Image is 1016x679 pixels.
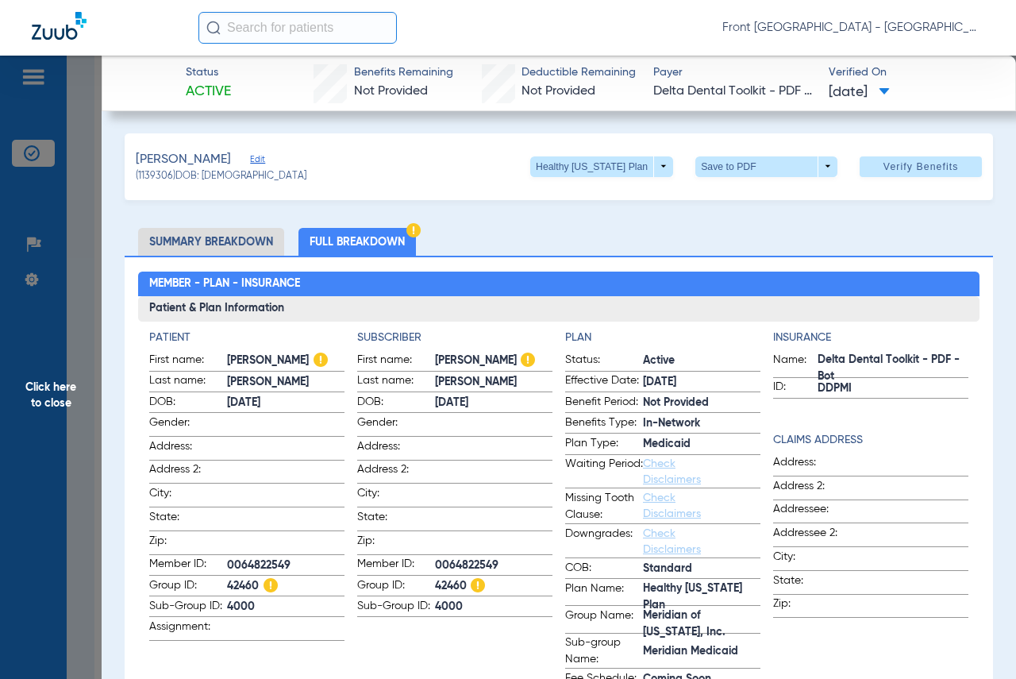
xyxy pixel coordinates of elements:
[227,578,344,595] span: 42460
[773,432,968,449] h4: Claims Address
[149,352,227,371] span: First name:
[883,160,959,173] span: Verify Benefits
[149,461,227,483] span: Address 2:
[186,82,231,102] span: Active
[643,616,760,633] span: Meridian of [US_STATE], Inc.
[357,509,435,530] span: State:
[357,461,435,483] span: Address 2:
[435,599,552,615] span: 4000
[298,228,416,256] li: Full Breakdown
[521,85,595,98] span: Not Provided
[149,438,227,460] span: Address:
[829,64,990,81] span: Verified On
[565,372,643,392] span: Effective Date:
[643,492,701,519] a: Check Disclaimers
[227,353,344,369] span: [PERSON_NAME]
[149,415,227,436] span: Gender:
[32,12,87,40] img: Zuub Logo
[357,352,435,371] span: First name:
[357,577,435,596] span: Group ID:
[773,379,818,398] span: ID:
[565,526,643,557] span: Downgrades:
[565,635,643,668] span: Sub-group Name:
[435,557,552,574] span: 0064822549
[149,533,227,554] span: Zip:
[773,525,851,546] span: Addressee 2:
[643,528,701,555] a: Check Disclaimers
[643,353,760,369] span: Active
[149,485,227,507] span: City:
[186,64,231,81] span: Status
[136,170,306,184] span: (1139306) DOB: [DEMOGRAPHIC_DATA]
[565,608,643,633] span: Group Name:
[149,577,227,596] span: Group ID:
[250,154,264,169] span: Edit
[530,156,673,177] button: Healthy [US_STATE] Plan
[357,438,435,460] span: Address:
[435,353,552,369] span: [PERSON_NAME]
[818,380,968,397] span: DDPMI
[354,85,428,98] span: Not Provided
[406,223,421,237] img: Hazard
[149,556,227,575] span: Member ID:
[521,64,636,81] span: Deductible Remaining
[149,330,344,346] h4: Patient
[357,485,435,507] span: City:
[435,374,552,391] span: [PERSON_NAME]
[773,573,851,594] span: State:
[773,352,818,377] span: Name:
[643,374,760,391] span: [DATE]
[264,578,278,592] img: Hazard
[357,533,435,554] span: Zip:
[149,509,227,530] span: State:
[643,415,760,432] span: In-Network
[722,20,984,36] span: Front [GEOGRAPHIC_DATA] - [GEOGRAPHIC_DATA] | My Community Dental Centers
[643,458,701,485] a: Check Disclaimers
[149,394,227,413] span: DOB:
[565,435,643,454] span: Plan Type:
[643,588,760,605] span: Healthy [US_STATE] Plan
[206,21,221,35] img: Search Icon
[565,581,643,606] span: Plan Name:
[521,353,535,367] img: Hazard
[357,330,552,346] h4: Subscriber
[653,64,814,81] span: Payer
[357,598,435,617] span: Sub-Group ID:
[565,456,643,488] span: Waiting Period:
[227,395,344,411] span: [DATE]
[136,150,231,170] span: [PERSON_NAME]
[565,352,643,371] span: Status:
[435,395,552,411] span: [DATE]
[435,578,552,595] span: 42460
[314,353,328,367] img: Hazard
[565,415,643,434] span: Benefits Type:
[643,395,760,411] span: Not Provided
[138,228,284,256] li: Summary Breakdown
[354,64,453,81] span: Benefits Remaining
[357,415,435,436] span: Gender:
[643,643,760,660] span: Meridian Medicaid
[643,561,760,577] span: Standard
[149,598,227,617] span: Sub-Group ID:
[773,454,851,476] span: Address:
[565,330,760,346] h4: Plan
[773,596,851,617] span: Zip:
[357,556,435,575] span: Member ID:
[198,12,397,44] input: Search for patients
[937,603,1016,679] iframe: Chat Widget
[149,619,227,640] span: Assignment:
[227,374,344,391] span: [PERSON_NAME]
[565,394,643,413] span: Benefit Period:
[565,560,643,579] span: COB:
[653,82,814,102] span: Delta Dental Toolkit - PDF - Bot
[773,330,968,346] h4: Insurance
[773,478,851,500] span: Address 2:
[227,557,344,574] span: 0064822549
[357,372,435,392] span: Last name:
